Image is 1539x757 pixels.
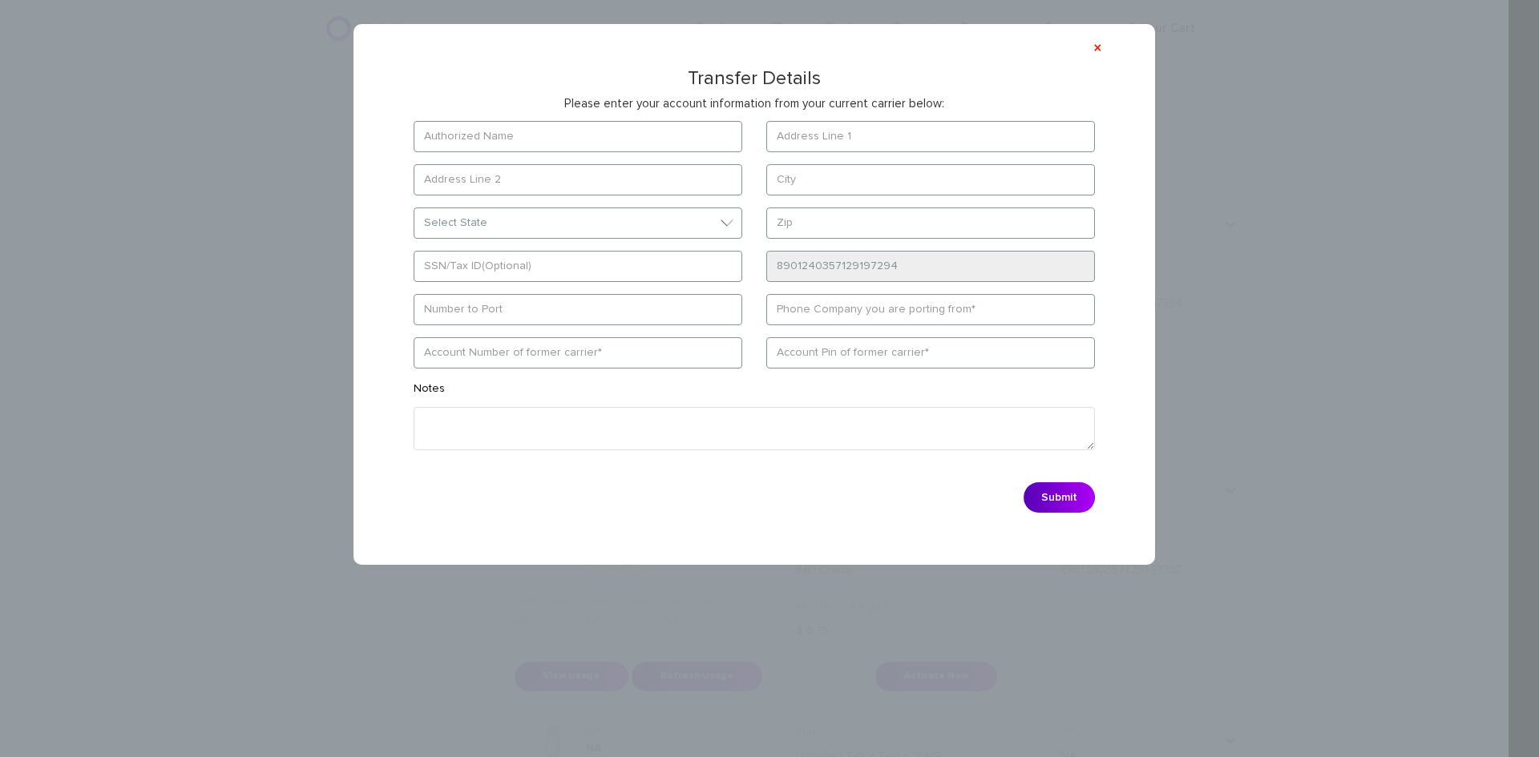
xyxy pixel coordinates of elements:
input: Account Pin of former carrier* [766,337,1095,368]
h3: Transfer Details [390,68,1119,89]
input: Phone Company you are porting from* [766,294,1095,325]
input: SSN/Tax ID(Optional) [414,251,742,282]
input: SIM Card Number [766,251,1095,282]
input: Address Line 1 [766,121,1095,152]
input: Account Number of former carrier* [414,337,742,368]
input: Address Line 2 [414,164,742,195]
button: Submit [1024,482,1095,513]
p: Please enter your account information from your current carrier below: [390,95,1119,112]
input: Zip [766,207,1095,239]
input: Authorized Name [414,121,742,152]
label: Notes [414,381,445,403]
input: City [766,164,1095,195]
button: × [1093,40,1102,57]
input: Number to Port [414,294,742,325]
